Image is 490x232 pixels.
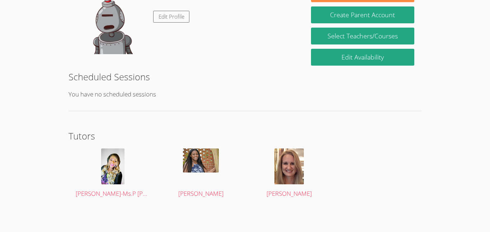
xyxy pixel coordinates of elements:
[311,49,414,66] a: Edit Availability
[183,148,219,172] img: IMG_1222.jpeg
[311,6,414,23] button: Create Parent Account
[178,189,223,198] span: [PERSON_NAME]
[76,148,150,199] a: [PERSON_NAME]-Ms.P [PERSON_NAME]
[69,89,421,100] p: You have no scheduled sessions
[69,129,421,143] h2: Tutors
[311,28,414,44] a: Select Teachers/Courses
[69,70,421,84] h2: Scheduled Sessions
[153,11,190,23] a: Edit Profile
[101,148,124,184] img: avatar.png
[267,189,312,198] span: [PERSON_NAME]
[76,189,183,198] span: [PERSON_NAME]-Ms.P [PERSON_NAME]
[164,148,238,199] a: [PERSON_NAME]
[252,148,326,199] a: [PERSON_NAME]
[274,148,304,184] img: avatar.png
